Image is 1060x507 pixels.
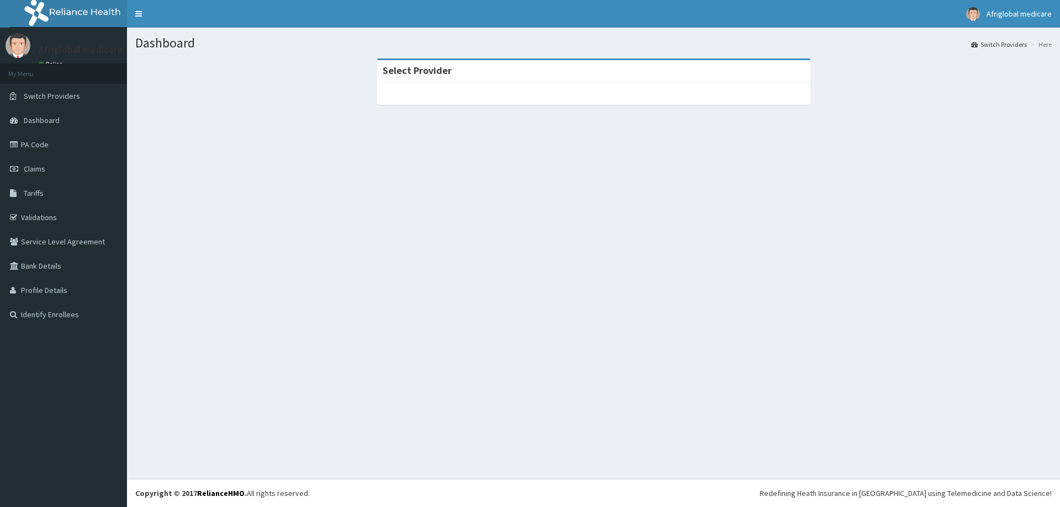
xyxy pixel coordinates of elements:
[1028,40,1052,49] li: Here
[24,91,80,101] span: Switch Providers
[24,115,60,125] span: Dashboard
[760,488,1052,499] div: Redefining Heath Insurance in [GEOGRAPHIC_DATA] using Telemedicine and Data Science!
[383,64,452,77] strong: Select Provider
[39,45,123,55] p: Afriglobal medicare
[966,7,980,21] img: User Image
[135,488,247,498] strong: Copyright © 2017 .
[987,9,1052,19] span: Afriglobal medicare
[197,488,245,498] a: RelianceHMO
[24,188,44,198] span: Tariffs
[6,33,30,58] img: User Image
[971,40,1027,49] a: Switch Providers
[127,479,1060,507] footer: All rights reserved.
[24,164,45,174] span: Claims
[39,60,65,68] a: Online
[135,36,1052,50] h1: Dashboard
